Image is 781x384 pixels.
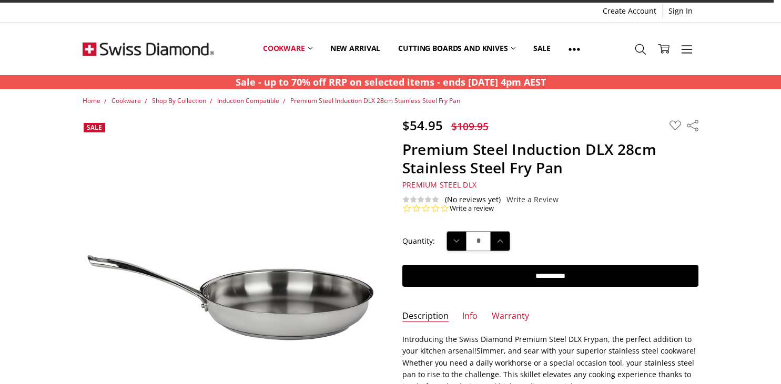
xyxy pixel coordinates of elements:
[152,96,206,105] a: Shop By Collection
[290,96,460,105] a: Premium Steel Induction DLX 28cm Stainless Steel Fry Pan
[87,123,102,132] span: Sale
[402,117,443,134] span: $54.95
[492,310,529,323] a: Warranty
[111,96,141,105] a: Cookware
[402,334,692,356] span: Introducing the Swiss Diamond Premium Steel DLX Frypan, the perfect addition to your kitchen arse...
[402,235,435,247] label: Quantity:
[321,25,389,72] a: New arrival
[445,195,501,204] span: (No reviews yet)
[217,96,279,105] a: Induction Compatible
[402,310,449,323] a: Description
[236,76,546,88] strong: Sale - up to 70% off RRP on selected items - ends [DATE] 4pm AEST
[389,25,524,72] a: Cutting boards and knives
[597,4,662,18] a: Create Account
[402,140,698,177] h1: Premium Steel Induction DLX 28cm Stainless Steel Fry Pan
[462,310,478,323] a: Info
[83,23,214,75] img: Free Shipping On Every Order
[451,119,489,133] span: $109.95
[450,204,494,213] a: Write a review
[506,195,559,204] a: Write a Review
[524,25,560,72] a: Sale
[83,96,100,105] a: Home
[254,25,321,72] a: Cookware
[663,4,698,18] a: Sign In
[402,180,476,190] span: Premium Steel DLX
[560,25,589,72] a: Show All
